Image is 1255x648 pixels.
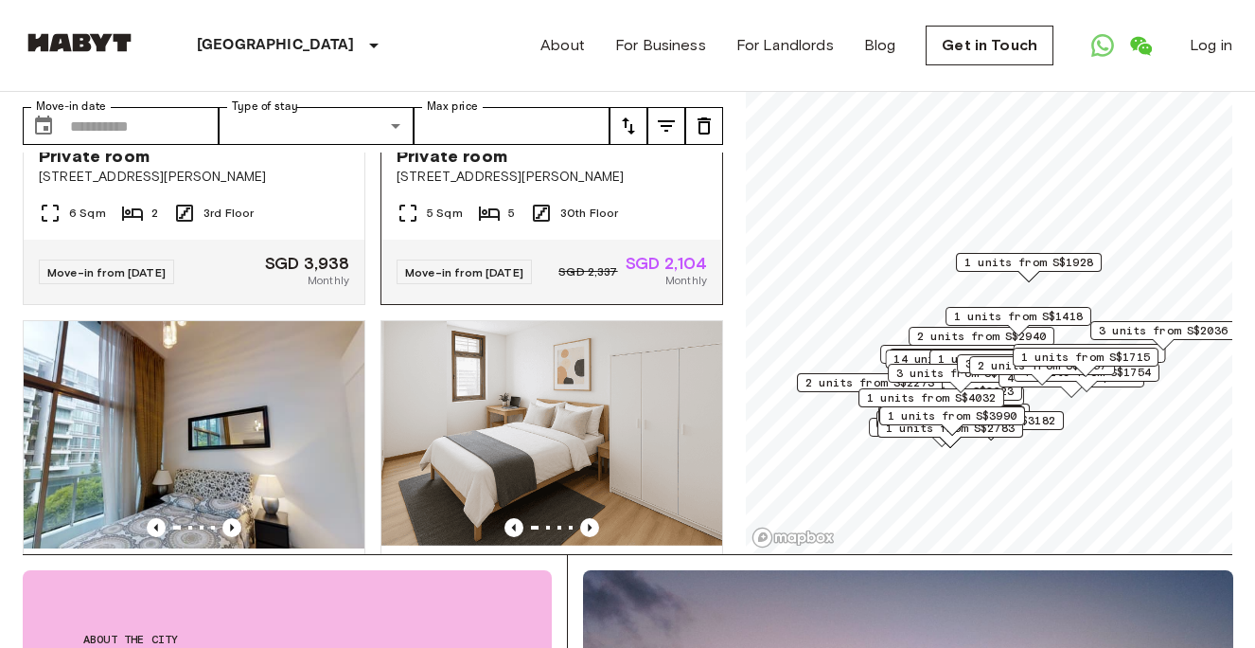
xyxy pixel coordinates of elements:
[978,357,1106,374] span: 2 units from S$2757
[929,350,1075,379] div: Map marker
[969,356,1115,386] div: Map marker
[927,412,1055,429] span: 1 units from S$3182
[926,26,1053,65] a: Get in Touch
[265,255,349,272] span: SGD 3,938
[685,107,723,145] button: tune
[39,145,150,168] span: Private room
[1014,363,1159,392] div: Map marker
[558,263,617,280] span: SGD 2,337
[879,406,1025,436] div: Map marker
[39,168,349,187] span: [STREET_ADDRESS][PERSON_NAME]
[69,205,106,222] span: 6 Sqm
[222,518,241,537] button: Previous image
[877,419,1023,448] div: Map marker
[736,34,834,57] a: For Landlords
[508,205,515,222] span: 5
[965,355,1094,372] span: 3 units from S$2625
[504,518,523,537] button: Previous image
[47,265,166,279] span: Move-in from [DATE]
[864,34,896,57] a: Blog
[1021,349,1150,366] span: 1 units from S$1715
[893,351,1029,368] span: 14 units from S$2348
[151,205,158,222] span: 2
[878,387,1024,416] div: Map marker
[889,349,1034,378] div: Map marker
[427,205,463,222] span: 5 Sqm
[888,407,1016,424] span: 1 units from S$3990
[918,411,1064,441] div: Map marker
[25,107,62,145] button: Choose date
[197,34,355,57] p: [GEOGRAPHIC_DATA]
[869,418,1015,447] div: Map marker
[610,107,647,145] button: tune
[909,327,1054,356] div: Map marker
[1122,27,1159,64] a: Open WeChat
[880,345,1026,374] div: Map marker
[626,255,707,272] span: SGD 2,104
[232,99,298,115] label: Type of stay
[1190,34,1232,57] a: Log in
[23,33,136,52] img: Habyt
[956,253,1102,282] div: Map marker
[954,308,1083,325] span: 1 units from S$1418
[885,350,1037,379] div: Map marker
[580,518,599,537] button: Previous image
[24,321,364,549] img: Marketing picture of unit SG-01-038-037-01
[1090,321,1236,351] div: Map marker
[308,272,349,289] span: Monthly
[397,168,707,187] span: [STREET_ADDRESS][PERSON_NAME]
[83,631,491,648] span: About the city
[751,527,835,549] a: Mapbox logo
[147,518,166,537] button: Previous image
[797,373,943,403] div: Map marker
[938,351,1067,368] span: 1 units from S$2363
[1099,322,1228,339] span: 3 units from S$2036
[397,145,507,168] span: Private room
[867,389,996,406] span: 1 units from S$4032
[1021,345,1157,362] span: 16 units from S$1480
[964,254,1093,271] span: 1 units from S$1928
[805,374,934,391] span: 2 units from S$2273
[1013,348,1158,377] div: Map marker
[1013,344,1165,373] div: Map marker
[203,205,254,222] span: 3rd Floor
[665,272,707,289] span: Monthly
[427,99,478,115] label: Max price
[1084,27,1122,64] a: Open WhatsApp
[381,321,722,549] img: Marketing picture of unit SG-01-001-019-02
[888,364,1034,393] div: Map marker
[540,34,585,57] a: About
[957,354,1103,384] div: Map marker
[615,34,706,57] a: For Business
[560,205,619,222] span: 30th Floor
[946,307,1091,336] div: Map marker
[884,404,1030,433] div: Map marker
[858,388,1004,418] div: Map marker
[405,265,523,279] span: Move-in from [DATE]
[896,365,1025,382] span: 3 units from S$2573
[36,99,106,115] label: Move-in date
[876,410,1022,440] div: Map marker
[889,346,1017,363] span: 3 units from S$1764
[647,107,685,145] button: tune
[917,328,1046,345] span: 2 units from S$2940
